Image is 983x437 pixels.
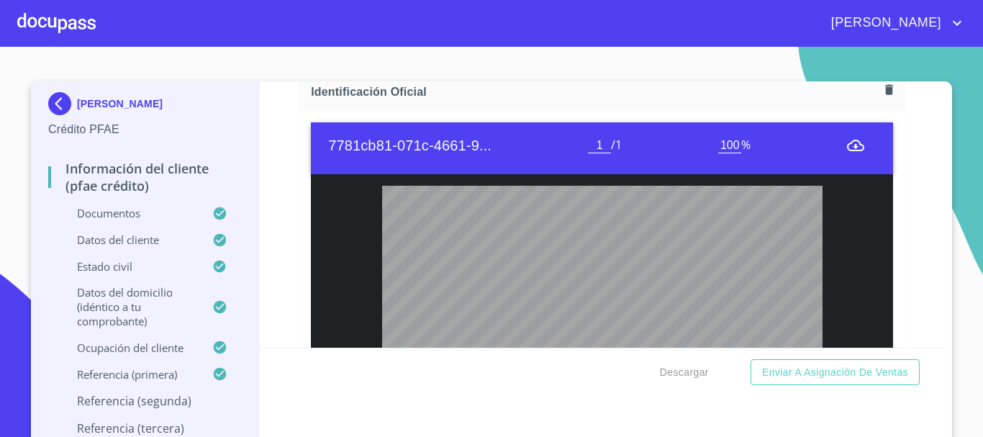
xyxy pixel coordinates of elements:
span: Identificación Oficial [311,84,879,99]
p: Documentos [48,206,212,220]
div: [PERSON_NAME] [48,92,242,121]
p: [PERSON_NAME] [77,98,163,109]
p: Estado Civil [48,259,212,274]
span: Descargar [660,364,709,382]
p: Ocupación del Cliente [48,341,212,355]
h6: 7781cb81-071c-4661-9... [328,134,588,157]
img: Docupass spot blue [48,92,77,115]
p: Referencia (tercera) [48,420,242,436]
p: Datos del cliente [48,233,212,247]
button: account of current user [820,12,966,35]
p: Información del cliente (PFAE crédito) [48,160,242,194]
span: % [741,137,751,153]
button: Enviar a Asignación de Ventas [751,359,920,386]
p: Crédito PFAE [48,121,242,138]
span: [PERSON_NAME] [820,12,948,35]
button: Descargar [654,359,715,386]
span: Enviar a Asignación de Ventas [762,364,908,382]
p: Referencia (segunda) [48,393,242,409]
span: / 1 [611,137,622,153]
button: menu [847,137,864,154]
p: Datos del domicilio (idéntico a tu comprobante) [48,285,212,328]
p: Referencia (primera) [48,367,212,382]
